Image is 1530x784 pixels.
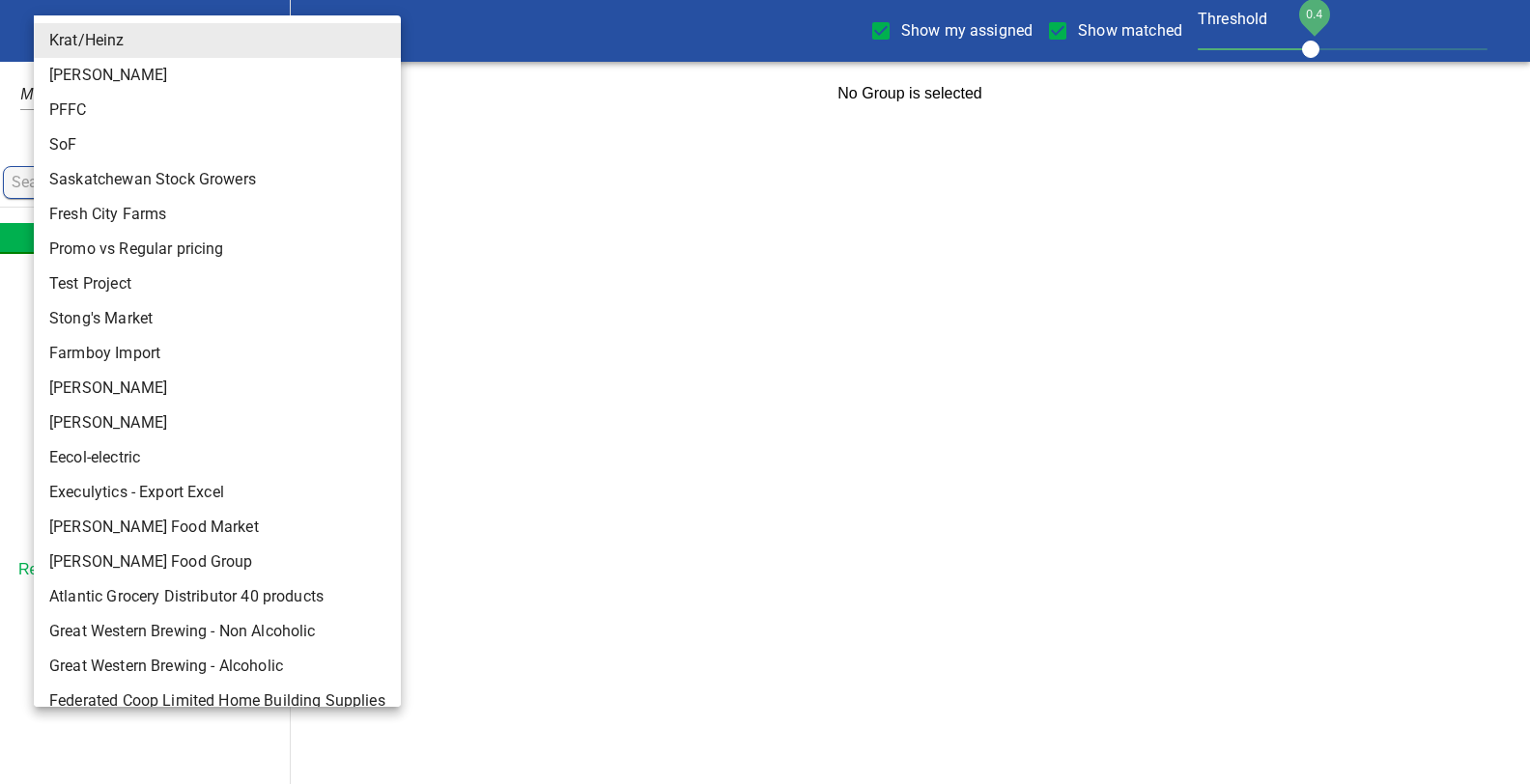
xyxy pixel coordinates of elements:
li: Fresh City Farms [34,197,401,232]
li: Eecol-electric [34,440,401,475]
li: Test Project [34,266,401,301]
li: Federated Coop Limited Home Building Supplies [34,684,401,718]
li: Great Western Brewing - Non Alcoholic [34,614,401,649]
li: Atlantic Grocery Distributor 40 products [34,579,401,614]
li: Execulytics - Export Excel [34,475,401,510]
li: Saskatchewan Stock Growers [34,162,401,197]
li: PFFC [34,93,401,127]
li: [PERSON_NAME] Food Market [34,510,401,545]
li: [PERSON_NAME] [34,58,401,93]
li: [PERSON_NAME] Food Group [34,545,401,579]
li: Promo vs Regular pricing [34,232,401,266]
li: [PERSON_NAME] [34,371,401,406]
li: Farmboy Import [34,336,401,371]
li: SoF [34,127,401,162]
li: [PERSON_NAME] [34,406,401,440]
li: Krat/Heinz [34,23,401,58]
li: Great Western Brewing - Alcoholic [34,649,401,684]
li: Stong's Market [34,301,401,336]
